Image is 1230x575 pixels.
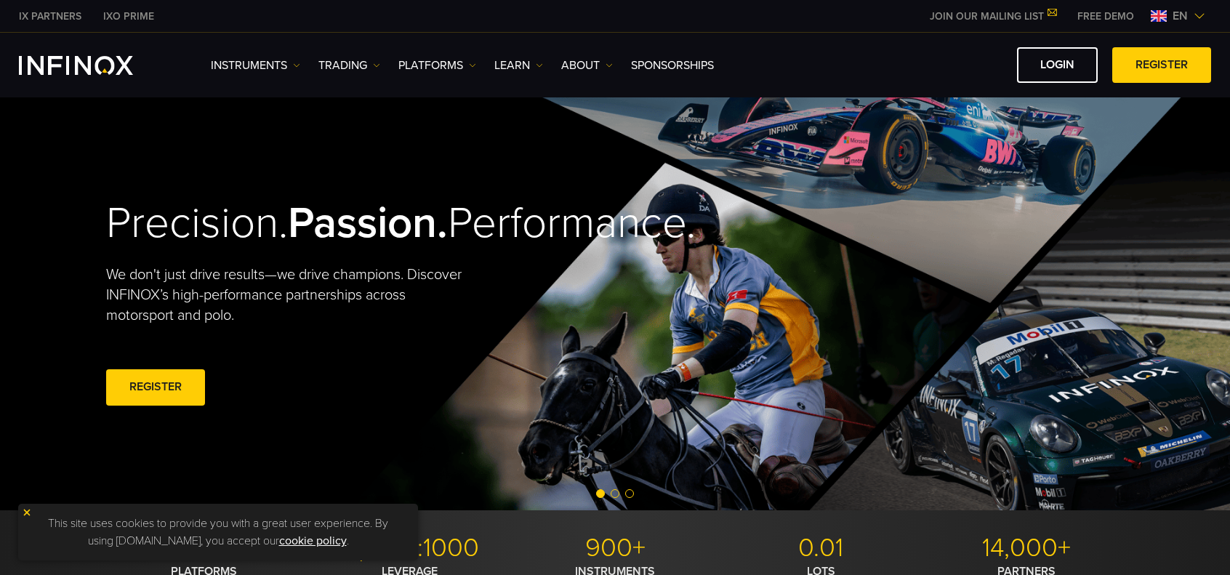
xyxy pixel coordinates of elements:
a: PLATFORMS [398,57,476,74]
p: We don't just drive results—we drive champions. Discover INFINOX’s high-performance partnerships ... [106,265,473,326]
a: INFINOX [8,9,92,24]
a: INFINOX [92,9,165,24]
a: JOIN OUR MAILING LIST [919,10,1066,23]
a: ABOUT [561,57,613,74]
a: LOGIN [1017,47,1098,83]
p: 14,000+ [929,532,1124,564]
p: 0.01 [723,532,918,564]
a: REGISTER [1112,47,1211,83]
span: en [1167,7,1194,25]
span: Go to slide 2 [611,489,619,498]
span: Go to slide 3 [625,489,634,498]
a: cookie policy [279,534,347,548]
p: This site uses cookies to provide you with a great user experience. By using [DOMAIN_NAME], you a... [25,511,411,553]
p: 900+ [518,532,712,564]
img: yellow close icon [22,507,32,518]
a: INFINOX MENU [1066,9,1145,24]
a: Instruments [211,57,300,74]
a: SPONSORSHIPS [631,57,714,74]
a: TRADING [318,57,380,74]
a: INFINOX Logo [19,56,167,75]
span: Go to slide 1 [596,489,605,498]
strong: Passion. [288,197,448,249]
a: REGISTER [106,369,205,405]
h2: Precision. Performance. [106,197,564,250]
a: Learn [494,57,543,74]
